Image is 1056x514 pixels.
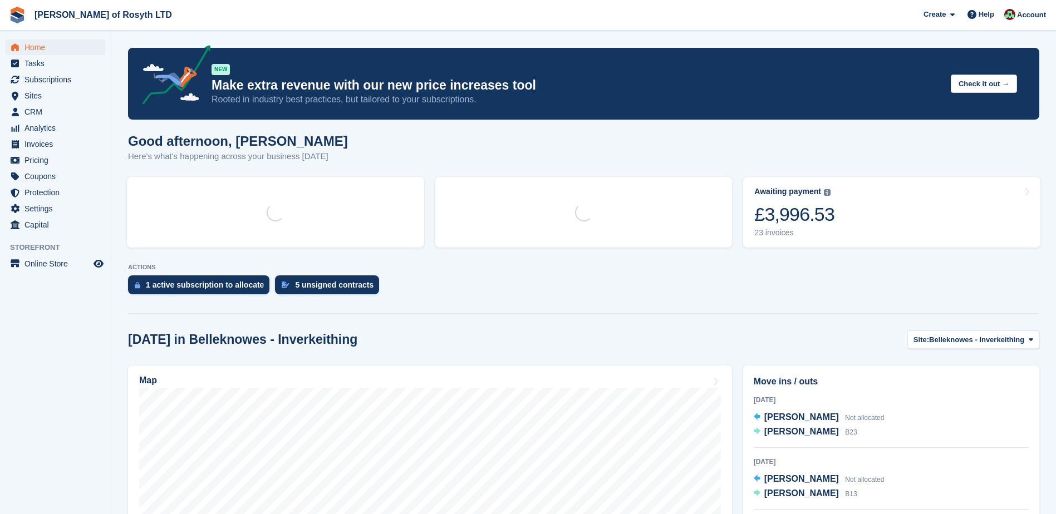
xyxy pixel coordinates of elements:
[845,428,857,436] span: B23
[907,330,1039,349] button: Site: Belleknowes - Inverkeithing
[754,228,834,238] div: 23 invoices
[128,275,275,300] a: 1 active subscription to allocate
[295,280,374,289] div: 5 unsigned contracts
[824,189,831,196] img: icon-info-grey-7440780725fd019a000dd9b08b2336e03edf1995a4989e88bcd33f0948082b44.svg
[139,375,157,385] h2: Map
[128,150,348,163] p: Here's what's happening across your business [DATE]
[845,476,884,483] span: Not allocated
[6,56,105,71] a: menu
[754,395,1029,405] div: [DATE]
[30,6,176,24] a: [PERSON_NAME] of Rosyth LTD
[913,334,929,345] span: Site:
[754,411,885,425] a: [PERSON_NAME] Not allocated
[6,104,105,120] a: menu
[6,88,105,103] a: menu
[6,185,105,200] a: menu
[764,474,839,483] span: [PERSON_NAME]
[24,72,91,87] span: Subscriptions
[845,414,884,422] span: Not allocated
[24,185,91,200] span: Protection
[6,217,105,233] a: menu
[24,39,91,55] span: Home
[6,120,105,136] a: menu
[212,64,230,75] div: NEW
[212,77,942,93] p: Make extra revenue with our new price increases tool
[924,9,946,20] span: Create
[24,217,91,233] span: Capital
[754,203,834,226] div: £3,996.53
[1004,9,1015,20] img: Anne Thomson
[754,187,821,196] div: Awaiting payment
[133,45,211,108] img: price-adjustments-announcement-icon-8257ccfd72463d97f412b2fc003d46551f7dbcb40ab6d574587a9cd5c0d94...
[6,169,105,184] a: menu
[743,177,1040,248] a: Awaiting payment £3,996.53 23 invoices
[6,136,105,152] a: menu
[845,490,857,498] span: B13
[275,275,385,300] a: 5 unsigned contracts
[128,332,357,347] h2: [DATE] in Belleknowes - Inverkeithing
[754,457,1029,467] div: [DATE]
[24,88,91,103] span: Sites
[6,39,105,55] a: menu
[24,169,91,184] span: Coupons
[128,264,1039,271] p: ACTIONS
[24,256,91,271] span: Online Store
[92,257,105,270] a: Preview store
[24,201,91,216] span: Settings
[10,242,111,253] span: Storefront
[212,93,942,106] p: Rooted in industry best practices, but tailored to your subscriptions.
[6,256,105,271] a: menu
[6,201,105,216] a: menu
[135,281,140,289] img: active_subscription_to_allocate_icon-d502201f5373d7db506a760aba3b589e785aa758c864c3986d89f69b8ff3...
[146,280,264,289] div: 1 active subscription to allocate
[6,72,105,87] a: menu
[24,56,91,71] span: Tasks
[764,488,839,498] span: [PERSON_NAME]
[282,281,289,288] img: contract_signature_icon-13c848040528278c33f63329250d36e43548de30e8caae1d1a13099fd9432cc5.svg
[24,136,91,152] span: Invoices
[979,9,994,20] span: Help
[951,75,1017,93] button: Check it out →
[128,134,348,149] h1: Good afternoon, [PERSON_NAME]
[754,472,885,487] a: [PERSON_NAME] Not allocated
[754,487,857,501] a: [PERSON_NAME] B13
[764,427,839,436] span: [PERSON_NAME]
[1017,9,1046,21] span: Account
[754,425,857,439] a: [PERSON_NAME] B23
[754,375,1029,388] h2: Move ins / outs
[9,7,26,23] img: stora-icon-8386f47178a22dfd0bd8f6a31ec36ba5ce8667c1dd55bd0f319d3a0aa187defe.svg
[764,412,839,422] span: [PERSON_NAME]
[24,152,91,168] span: Pricing
[929,334,1024,345] span: Belleknowes - Inverkeithing
[24,120,91,136] span: Analytics
[24,104,91,120] span: CRM
[6,152,105,168] a: menu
